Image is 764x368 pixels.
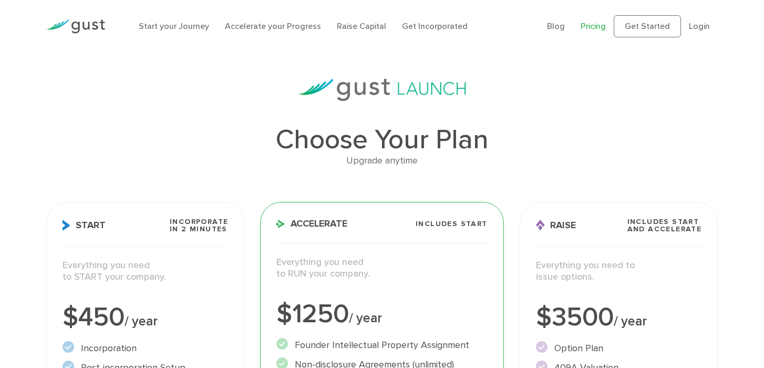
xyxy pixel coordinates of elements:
p: Everything you need to issue options. [536,260,702,283]
img: Start Icon X2 [63,220,70,231]
a: Accelerate your Progress [225,21,321,31]
img: Accelerate Icon [276,220,285,228]
li: Option Plan [536,341,702,355]
span: Includes START and ACCELERATE [627,218,702,233]
a: Get Incorporated [402,21,468,31]
div: $3500 [536,304,702,331]
p: Everything you need to RUN your company. [276,257,487,280]
div: Upgrade anytime [46,154,718,169]
h1: Choose Your Plan [46,126,718,154]
span: Start [63,220,106,231]
a: Start your Journey [139,21,209,31]
span: / year [125,313,158,329]
a: Pricing [581,21,606,31]
li: Founder Intellectual Property Assignment [276,338,487,352]
img: Gust Logo [46,19,105,34]
img: gust-launch-logos.svg [298,79,466,101]
a: Blog [547,21,565,31]
span: Raise [536,220,576,231]
li: Incorporation [63,341,229,355]
a: Get Started [614,15,681,37]
p: Everything you need to START your company. [63,260,229,283]
span: Incorporate in 2 Minutes [170,218,228,233]
span: Includes START [416,220,488,228]
span: / year [349,310,382,326]
div: $450 [63,304,229,331]
span: / year [614,313,647,329]
a: Raise Capital [337,21,386,31]
div: $1250 [276,301,487,328]
img: Raise Icon [536,220,545,231]
span: Accelerate [276,219,347,229]
a: Login [689,21,710,31]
